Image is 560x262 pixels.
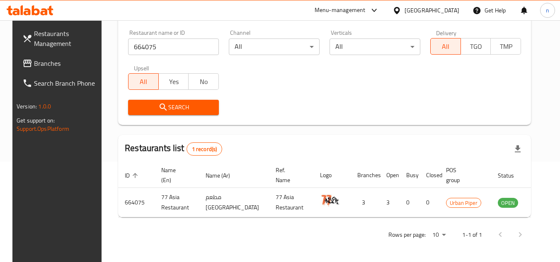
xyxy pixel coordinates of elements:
a: Restaurants Management [16,24,106,53]
td: 77 Asia Restaurant [155,188,199,217]
span: TGO [464,41,488,53]
span: Ref. Name [276,165,303,185]
span: All [434,41,458,53]
th: Logo [313,163,351,188]
div: Total records count [187,142,223,156]
span: Restaurants Management [34,29,99,48]
td: مطعم [GEOGRAPHIC_DATA] [199,188,269,217]
button: TMP [490,38,521,55]
p: 1-1 of 1 [462,230,482,240]
div: All [330,38,420,55]
label: Upsell [134,65,149,71]
span: Name (En) [161,165,189,185]
th: Open [380,163,400,188]
div: [GEOGRAPHIC_DATA] [405,6,459,15]
span: Version: [17,101,37,112]
th: Busy [400,163,419,188]
button: TGO [461,38,491,55]
span: POS group [446,165,481,185]
td: 3 [380,188,400,217]
button: All [430,38,461,55]
span: No [192,76,216,88]
input: Search for restaurant name or ID.. [128,38,219,55]
span: n [546,6,549,15]
span: Urban Piper [446,198,481,208]
td: 664075 [118,188,155,217]
span: ID [125,171,141,180]
div: Menu-management [315,5,366,15]
div: Export file [508,139,528,159]
td: 0 [400,188,419,217]
a: Branches [16,53,106,73]
h2: Restaurants list [125,142,222,156]
span: Yes [162,76,186,88]
button: Yes [158,73,189,90]
img: 77 Asia Restaurant [320,190,341,211]
span: 1 record(s) [187,145,222,153]
div: Rows per page: [429,229,449,241]
th: Closed [419,163,439,188]
button: No [188,73,219,90]
label: Delivery [436,30,457,36]
a: Search Branch Phone [16,73,106,93]
td: 0 [419,188,439,217]
td: 77 Asia Restaurant [269,188,313,217]
th: Branches [351,163,380,188]
span: OPEN [498,198,518,208]
span: Name (Ar) [206,171,241,180]
p: Rows per page: [388,230,426,240]
span: Status [498,171,525,180]
div: OPEN [498,198,518,208]
a: Support.OpsPlatform [17,123,69,134]
div: All [229,38,320,55]
td: 3 [351,188,380,217]
button: All [128,73,159,90]
button: Search [128,100,219,115]
span: Branches [34,58,99,68]
span: Get support on: [17,115,55,126]
span: All [132,76,155,88]
span: 1.0.0 [38,101,51,112]
span: Search Branch Phone [34,78,99,88]
span: Search [135,102,212,113]
h2: Restaurant search [128,10,521,22]
span: TMP [494,41,518,53]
